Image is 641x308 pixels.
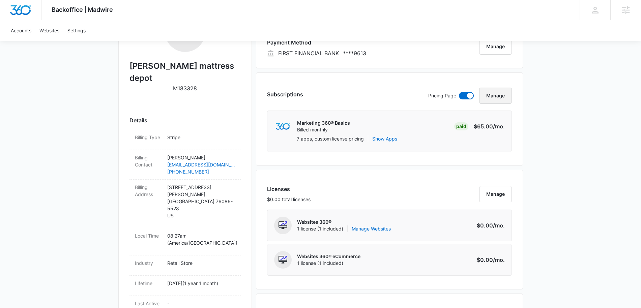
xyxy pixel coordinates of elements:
dt: Industry [135,259,162,267]
p: M183328 [173,84,197,92]
p: [DATE] ( 1 year 1 month ) [167,280,235,287]
button: Show Apps [372,135,397,142]
div: Paid [454,122,468,130]
div: Billing Contact[PERSON_NAME][EMAIL_ADDRESS][DOMAIN_NAME][PHONE_NUMBER] [129,150,241,180]
h2: [PERSON_NAME] mattress depot [129,60,241,84]
p: - [167,300,235,307]
p: $65.00 [473,122,505,130]
div: Billing TypeStripe [129,130,241,150]
p: $0.00 [473,221,505,229]
span: 1 license (1 included) [297,260,360,267]
a: [PHONE_NUMBER] [167,168,235,175]
p: 7 apps, custom license pricing [297,135,364,142]
p: $0.00 total licenses [267,196,311,203]
h3: Licenses [267,185,311,193]
p: [PERSON_NAME] [167,154,235,161]
span: /mo. [493,256,505,263]
button: Manage [479,88,512,104]
dt: Billing Contact [135,154,162,168]
p: Websites 360® eCommerce [297,253,360,260]
dt: Billing Address [135,184,162,198]
span: /mo. [493,123,505,130]
span: /mo. [493,222,505,229]
p: $0.00 [473,256,505,264]
dt: Local Time [135,232,162,239]
dt: Lifetime [135,280,162,287]
span: Backoffice | Madwire [52,6,113,13]
div: Lifetime[DATE](1 year 1 month) [129,276,241,296]
span: 1 license (1 included) [297,225,391,232]
h3: Payment Method [267,38,366,47]
button: Manage [479,186,512,202]
div: IndustryRetail Store [129,255,241,276]
span: Details [129,116,147,124]
dt: Last Active [135,300,162,307]
img: marketing360Logo [275,123,290,130]
a: [EMAIL_ADDRESS][DOMAIN_NAME] [167,161,235,168]
p: Websites 360® [297,219,391,225]
a: Websites [35,20,63,41]
p: Retail Store [167,259,235,267]
p: FIRST FINANCIAL BANK [278,49,339,57]
p: 08:27am ( America/[GEOGRAPHIC_DATA] ) [167,232,235,246]
div: Local Time08:27am (America/[GEOGRAPHIC_DATA]) [129,228,241,255]
p: [STREET_ADDRESS] [PERSON_NAME] , [GEOGRAPHIC_DATA] 76086-5528 US [167,184,235,219]
a: Manage Websites [352,225,391,232]
a: Settings [63,20,90,41]
div: Billing Address[STREET_ADDRESS][PERSON_NAME],[GEOGRAPHIC_DATA] 76086-5528US [129,180,241,228]
h3: Subscriptions [267,90,303,98]
a: Accounts [7,20,35,41]
p: Pricing Page [428,92,456,99]
p: Marketing 360® Basics [297,120,350,126]
p: Stripe [167,134,235,141]
p: Billed monthly [297,126,350,133]
button: Manage [479,38,512,55]
dt: Billing Type [135,134,162,141]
